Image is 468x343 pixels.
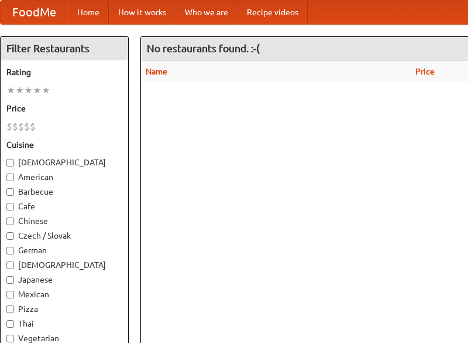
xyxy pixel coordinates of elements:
a: Price [415,67,435,76]
label: Mexican [6,288,122,300]
label: Czech / Slovak [6,230,122,242]
input: [DEMOGRAPHIC_DATA] [6,262,14,269]
label: Cafe [6,201,122,212]
label: [DEMOGRAPHIC_DATA] [6,259,122,271]
input: [DEMOGRAPHIC_DATA] [6,159,14,167]
li: ★ [15,84,24,97]
a: Who we are [175,1,238,24]
input: Pizza [6,305,14,313]
a: How it works [109,1,175,24]
a: FoodMe [1,1,68,24]
li: ★ [42,84,50,97]
a: Name [146,67,167,76]
label: Pizza [6,303,122,315]
h5: Cuisine [6,139,122,151]
li: $ [18,120,24,133]
input: Chinese [6,218,14,225]
li: $ [6,120,12,133]
label: Chinese [6,215,122,227]
label: Japanese [6,274,122,286]
label: Thai [6,318,122,330]
a: Recipe videos [238,1,308,24]
a: Home [68,1,109,24]
h5: Rating [6,66,122,78]
label: Barbecue [6,186,122,198]
li: $ [24,120,30,133]
label: German [6,244,122,256]
h5: Price [6,103,122,114]
li: ★ [33,84,42,97]
input: Czech / Slovak [6,232,14,240]
input: Mexican [6,291,14,298]
li: ★ [6,84,15,97]
input: Barbecue [6,188,14,196]
input: Japanese [6,276,14,284]
label: [DEMOGRAPHIC_DATA] [6,157,122,168]
input: Cafe [6,203,14,210]
li: ★ [24,84,33,97]
li: $ [30,120,36,133]
li: $ [12,120,18,133]
label: American [6,171,122,183]
input: Vegetarian [6,335,14,342]
input: German [6,247,14,254]
ng-pluralize: No restaurants found. :-( [147,43,260,54]
input: American [6,174,14,181]
h4: Filter Restaurants [1,37,128,60]
input: Thai [6,320,14,328]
